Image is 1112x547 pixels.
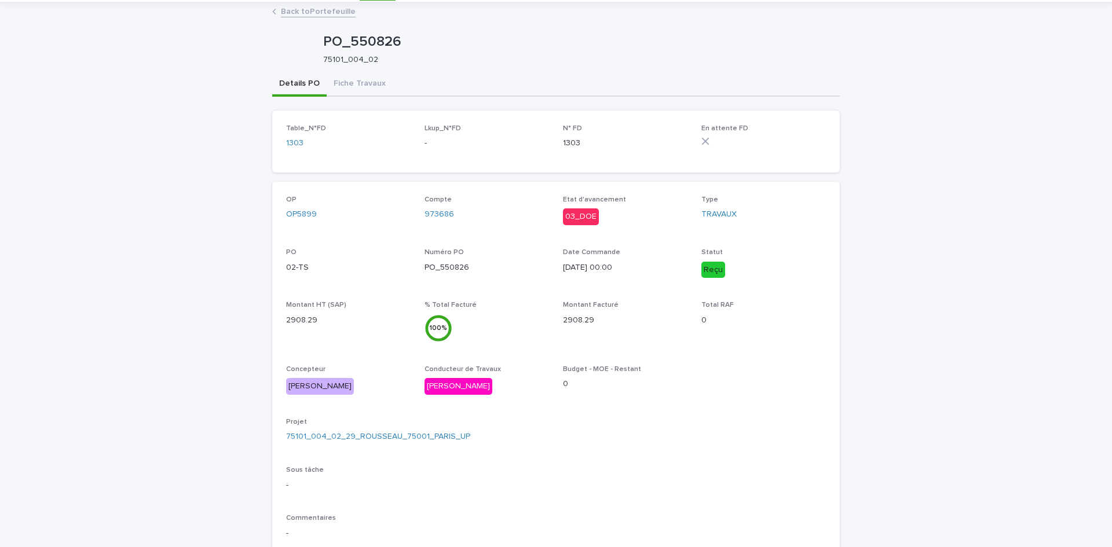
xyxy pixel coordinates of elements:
[286,515,336,522] span: Commentaires
[323,34,835,50] p: PO_550826
[701,208,737,221] a: TRAVAUX
[563,196,626,203] span: Etat d'avancement
[563,302,619,309] span: Montant Facturé
[563,249,620,256] span: Date Commande
[563,366,641,373] span: Budget - MOE - Restant
[563,208,599,225] div: 03_DOE
[563,314,687,326] p: 2908.29
[286,249,297,256] span: PO
[286,314,411,326] p: 2908.29
[286,378,354,395] div: [PERSON_NAME]
[286,527,288,539] p: -
[425,137,549,149] p: -
[425,302,477,309] span: % Total Facturé
[701,262,725,278] div: Reçu
[563,262,687,274] p: [DATE] 00:00
[701,302,734,309] span: Total RAF
[327,72,393,97] button: Fiche Travaux
[286,125,326,132] span: Table_N°FD
[286,431,470,443] a: 75101_004_02_29_ROUSSEAU_75001_PARIS_UP
[425,249,464,256] span: Numéro PO
[425,366,501,373] span: Conducteur de Travaux
[425,262,549,274] p: PO_550826
[286,302,346,309] span: Montant HT (SAP)
[563,137,687,149] p: 1303
[425,196,452,203] span: Compte
[425,125,461,132] span: Lkup_N°FD
[286,418,307,425] span: Projet
[281,4,356,17] a: Back toPortefeuille
[286,137,303,149] a: 1303
[563,125,582,132] span: N° FD
[323,55,831,65] p: 75101_004_02
[701,125,748,132] span: En attente FD
[286,208,317,221] a: OP5899
[701,249,723,256] span: Statut
[701,314,826,326] p: 0
[425,208,454,221] a: 973686
[701,196,718,203] span: Type
[286,262,411,274] p: 02-TS
[286,366,325,373] span: Concepteur
[563,378,687,390] p: 0
[272,72,327,97] button: Details PO
[286,467,324,473] span: Sous tâche
[286,479,826,491] p: -
[286,196,297,203] span: OP
[425,322,452,334] div: 100 %
[425,378,492,395] div: [PERSON_NAME]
